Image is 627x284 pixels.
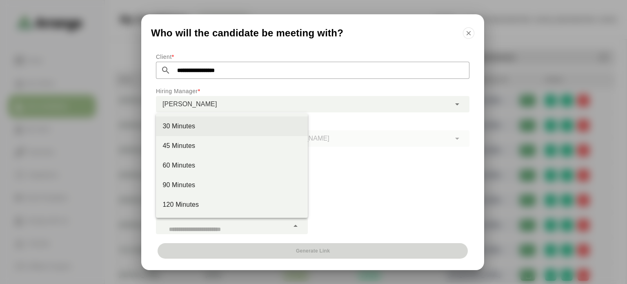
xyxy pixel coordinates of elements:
[162,99,217,110] span: [PERSON_NAME]
[156,86,469,96] p: Hiring Manager
[151,28,343,38] span: Who will the candidate be meeting with?
[156,52,469,62] p: Client
[156,121,469,130] p: Hiring Manager's Email
[162,121,301,131] div: 30 Minutes
[162,180,301,190] div: 90 Minutes
[162,161,301,170] div: 60 Minutes
[156,157,469,166] p: Interview Mode Selection
[162,141,301,151] div: 45 Minutes
[162,200,301,210] div: 120 Minutes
